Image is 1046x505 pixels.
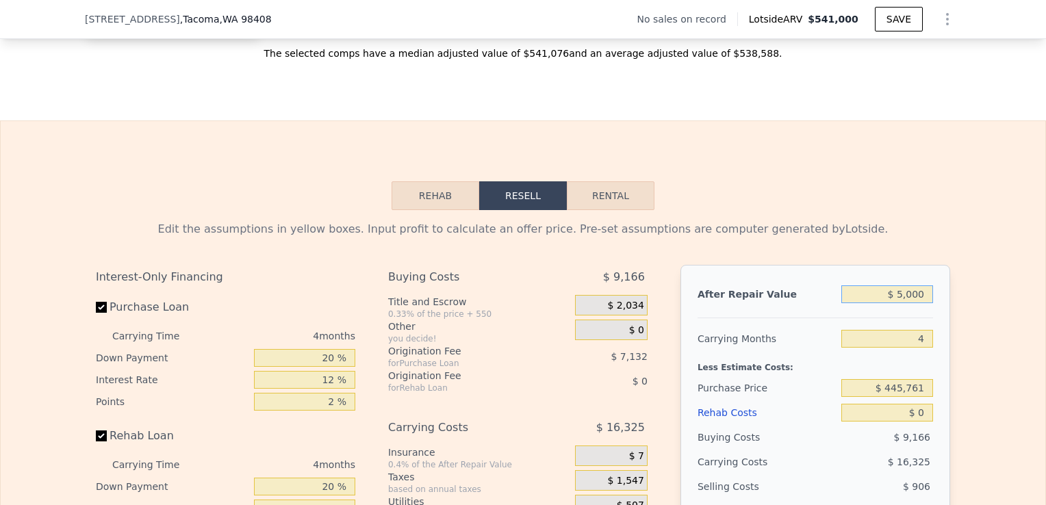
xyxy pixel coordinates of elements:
[698,425,836,450] div: Buying Costs
[903,481,930,492] span: $ 906
[96,476,248,497] div: Down Payment
[96,369,248,391] div: Interest Rate
[698,376,836,400] div: Purchase Price
[388,415,541,440] div: Carrying Costs
[875,7,923,31] button: SAVE
[698,400,836,425] div: Rehab Costs
[698,351,933,376] div: Less Estimate Costs:
[388,445,570,459] div: Insurance
[637,12,737,26] div: No sales on record
[698,282,836,307] div: After Repair Value
[96,221,950,237] div: Edit the assumptions in yellow boxes. Input profit to calculate an offer price. Pre-set assumptio...
[112,325,201,347] div: Carrying Time
[808,14,858,25] span: $541,000
[388,295,570,309] div: Title and Escrow
[96,302,107,313] input: Purchase Loan
[888,456,930,467] span: $ 16,325
[611,351,647,362] span: $ 7,132
[479,181,567,210] button: Resell
[629,450,644,463] span: $ 7
[388,470,570,484] div: Taxes
[633,376,648,387] span: $ 0
[388,309,570,320] div: 0.33% of the price + 550
[96,295,248,320] label: Purchase Loan
[934,5,961,33] button: Show Options
[567,181,654,210] button: Rental
[388,333,570,344] div: you decide!
[388,459,570,470] div: 0.4% of the After Repair Value
[388,344,541,358] div: Origination Fee
[207,454,355,476] div: 4 months
[112,454,201,476] div: Carrying Time
[698,450,783,474] div: Carrying Costs
[96,424,248,448] label: Rehab Loan
[607,300,643,312] span: $ 2,034
[96,430,107,441] input: Rehab Loan
[749,12,808,26] span: Lotside ARV
[388,383,541,393] div: for Rehab Loan
[388,265,541,289] div: Buying Costs
[96,265,355,289] div: Interest-Only Financing
[698,474,836,499] div: Selling Costs
[629,324,644,337] span: $ 0
[207,325,355,347] div: 4 months
[388,484,570,495] div: based on annual taxes
[603,265,645,289] span: $ 9,166
[698,326,836,351] div: Carrying Months
[85,12,180,26] span: [STREET_ADDRESS]
[85,36,961,60] div: The selected comps have a median adjusted value of $541,076 and an average adjusted value of $538...
[392,181,479,210] button: Rehab
[96,347,248,369] div: Down Payment
[596,415,645,440] span: $ 16,325
[220,14,272,25] span: , WA 98408
[96,391,248,413] div: Points
[388,358,541,369] div: for Purchase Loan
[388,320,570,333] div: Other
[388,369,541,383] div: Origination Fee
[180,12,272,26] span: , Tacoma
[894,432,930,443] span: $ 9,166
[607,475,643,487] span: $ 1,547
